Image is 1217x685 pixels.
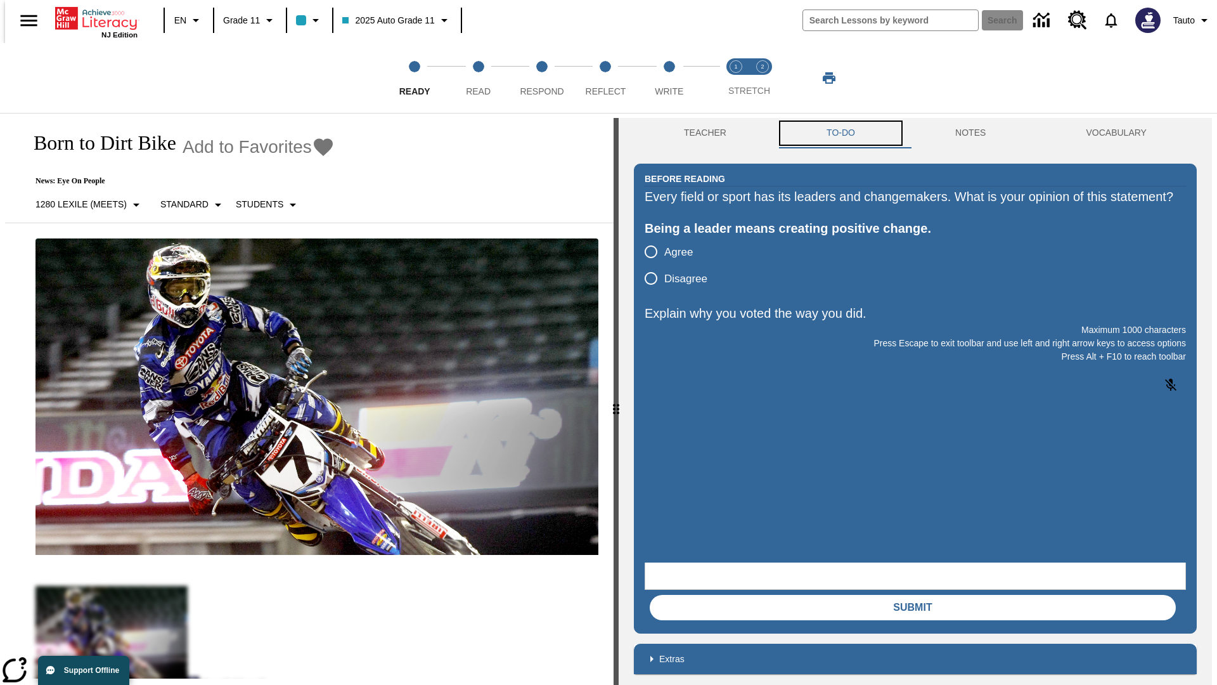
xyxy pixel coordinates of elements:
[231,193,306,216] button: Select Student
[466,86,491,96] span: Read
[10,2,48,39] button: Open side menu
[776,118,905,148] button: TO-DO
[655,86,683,96] span: Write
[183,137,312,157] span: Add to Favorites
[218,9,282,32] button: Grade: Grade 11, Select a grade
[441,43,515,113] button: Read step 2 of 5
[1135,8,1161,33] img: Avatar
[223,14,260,27] span: Grade 11
[614,118,619,685] div: Press Enter or Spacebar and then press right and left arrow keys to move the slider
[645,218,1186,238] div: Being a leader means creating positive change.
[1173,14,1195,27] span: Tauto
[905,118,1036,148] button: NOTES
[169,9,209,32] button: Language: EN, Select a language
[337,9,456,32] button: Class: 2025 Auto Grade 11, Select your class
[718,43,754,113] button: Stretch Read step 1 of 2
[650,595,1176,620] button: Submit
[634,644,1197,674] div: Extras
[633,43,706,113] button: Write step 5 of 5
[342,14,434,27] span: 2025 Auto Grade 11
[64,666,119,675] span: Support Offline
[1036,118,1197,148] button: VOCABULARY
[645,303,1186,323] p: Explain why you voted the way you did.
[645,323,1186,337] p: Maximum 1000 characters
[1026,3,1060,38] a: Data Center
[569,43,642,113] button: Reflect step 4 of 5
[291,9,328,32] button: Class color is light blue. Change class color
[619,118,1212,685] div: activity
[645,172,725,186] h2: Before Reading
[399,86,430,96] span: Ready
[645,186,1186,207] div: Every field or sport has its leaders and changemakers. What is your opinion of this statement?
[160,198,209,211] p: Standard
[1156,370,1186,400] button: Click to activate and allow voice recognition
[174,14,186,27] span: EN
[1095,4,1128,37] a: Notifications
[505,43,579,113] button: Respond step 3 of 5
[664,271,707,287] span: Disagree
[734,63,737,70] text: 1
[1060,3,1095,37] a: Resource Center, Will open in new tab
[744,43,781,113] button: Stretch Respond step 2 of 2
[659,653,685,666] p: Extras
[645,337,1186,350] p: Press Escape to exit toolbar and use left and right arrow keys to access options
[645,350,1186,363] p: Press Alt + F10 to reach toolbar
[30,193,149,216] button: Select Lexile, 1280 Lexile (Meets)
[586,86,626,96] span: Reflect
[1128,4,1168,37] button: Select a new avatar
[634,118,1197,148] div: Instructional Panel Tabs
[155,193,231,216] button: Scaffolds, Standard
[803,10,978,30] input: search field
[20,176,335,186] p: News: Eye On People
[728,86,770,96] span: STRETCH
[236,198,283,211] p: Students
[183,136,335,158] button: Add to Favorites - Born to Dirt Bike
[520,86,563,96] span: Respond
[35,198,127,211] p: 1280 Lexile (Meets)
[664,244,693,261] span: Agree
[20,131,176,155] h1: Born to Dirt Bike
[645,238,718,292] div: poll
[35,238,598,556] img: Motocross racer James Stewart flies through the air on his dirt bike.
[634,118,776,148] button: Teacher
[55,4,138,39] div: Home
[761,63,764,70] text: 2
[101,31,138,39] span: NJ Edition
[1168,9,1217,32] button: Profile/Settings
[38,656,129,685] button: Support Offline
[378,43,451,113] button: Ready step 1 of 5
[5,118,614,679] div: reading
[809,67,849,89] button: Print
[5,10,185,22] body: Explain why you voted the way you did. Maximum 1000 characters Press Alt + F10 to reach toolbar P...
